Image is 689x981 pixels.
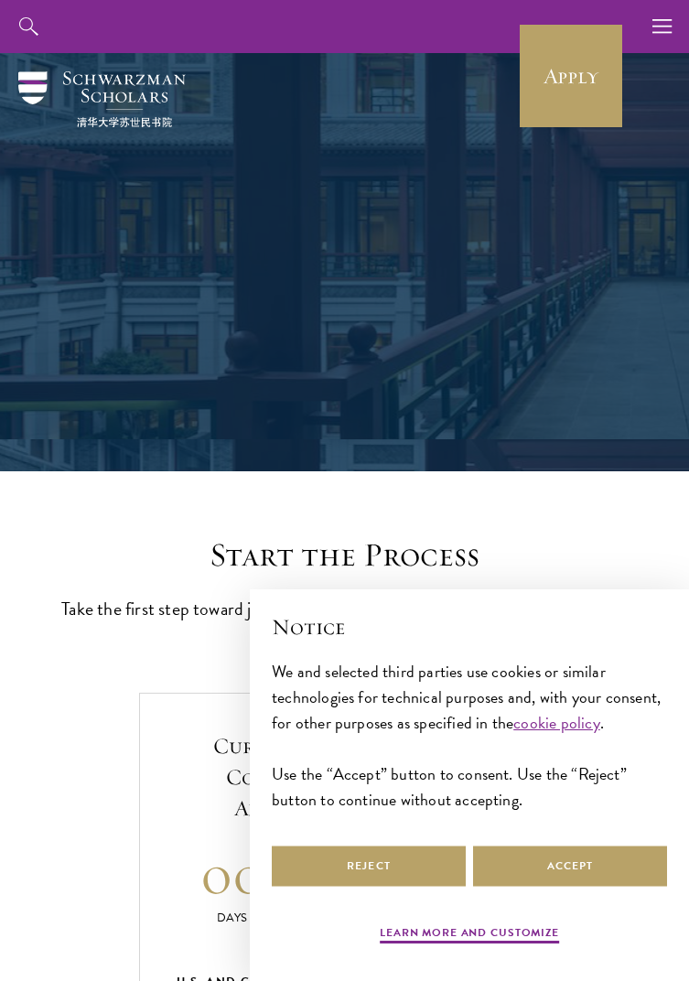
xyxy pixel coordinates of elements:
[61,593,629,624] p: Take the first step toward joining a global community that will shape the future.
[520,25,622,127] a: Apply
[272,659,667,813] div: We and selected third parties use cookies or similar technologies for technical purposes and, wit...
[513,710,599,735] a: cookie policy
[473,846,667,887] button: Accept
[18,71,186,127] img: Schwarzman Scholars
[380,924,559,946] button: Learn more and customize
[61,535,629,575] h2: Start the Process
[272,846,466,887] button: Reject
[272,611,667,642] h2: Notice
[177,730,513,824] h5: Current Selection Cycle: Countdown to [DATE] Application Deadline
[177,909,289,928] p: Days
[177,840,289,909] h2: 00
